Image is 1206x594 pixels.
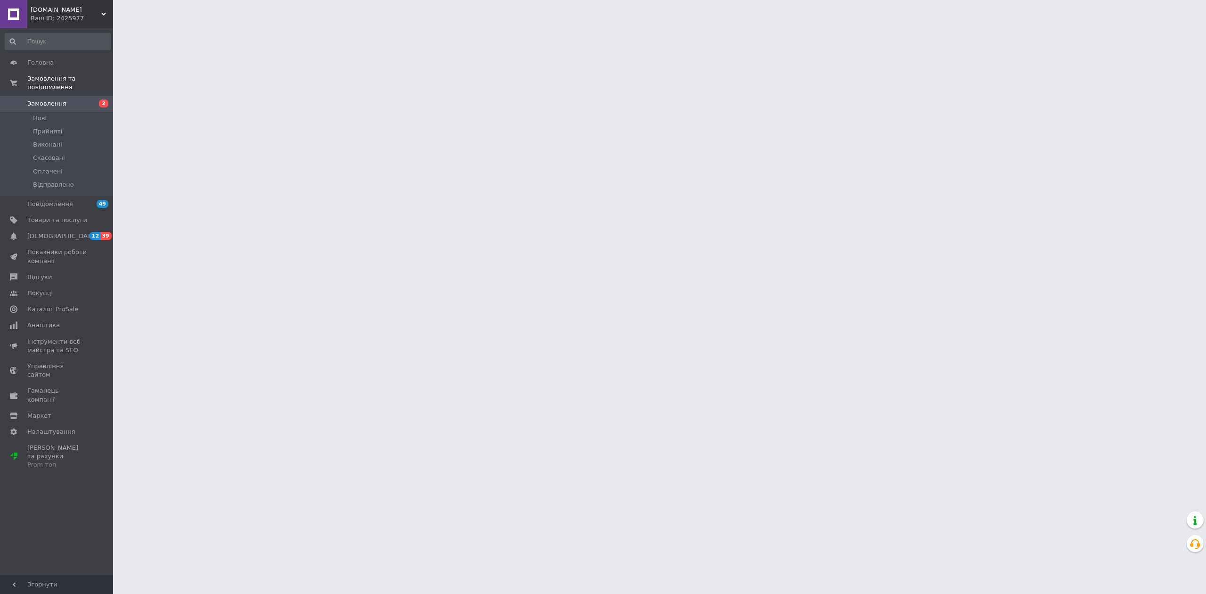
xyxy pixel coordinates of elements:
span: Аналітика [27,321,60,330]
span: Відгуки [27,273,52,281]
span: Скасовані [33,154,65,162]
input: Пошук [5,33,111,50]
span: Інструменти веб-майстра та SEO [27,338,87,355]
span: Налаштування [27,428,75,436]
span: Customlight.com.ua [31,6,101,14]
span: Відправлено [33,181,74,189]
span: Замовлення та повідомлення [27,74,113,91]
span: [DEMOGRAPHIC_DATA] [27,232,97,240]
span: Нові [33,114,47,123]
span: Товари та послуги [27,216,87,224]
span: Управління сайтом [27,362,87,379]
span: Гаманець компанії [27,387,87,404]
span: Покупці [27,289,53,297]
span: 12 [90,232,100,240]
span: Оплачені [33,167,63,176]
span: [PERSON_NAME] та рахунки [27,444,87,470]
span: Каталог ProSale [27,305,78,313]
span: 49 [97,200,108,208]
span: Замовлення [27,99,66,108]
span: Маркет [27,412,51,420]
span: 39 [100,232,111,240]
div: Prom топ [27,461,87,469]
span: 2 [99,99,108,107]
span: Показники роботи компанії [27,248,87,265]
span: Повідомлення [27,200,73,208]
span: Прийняті [33,127,62,136]
span: Головна [27,58,54,67]
div: Ваш ID: 2425977 [31,14,113,23]
span: Виконані [33,140,62,149]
